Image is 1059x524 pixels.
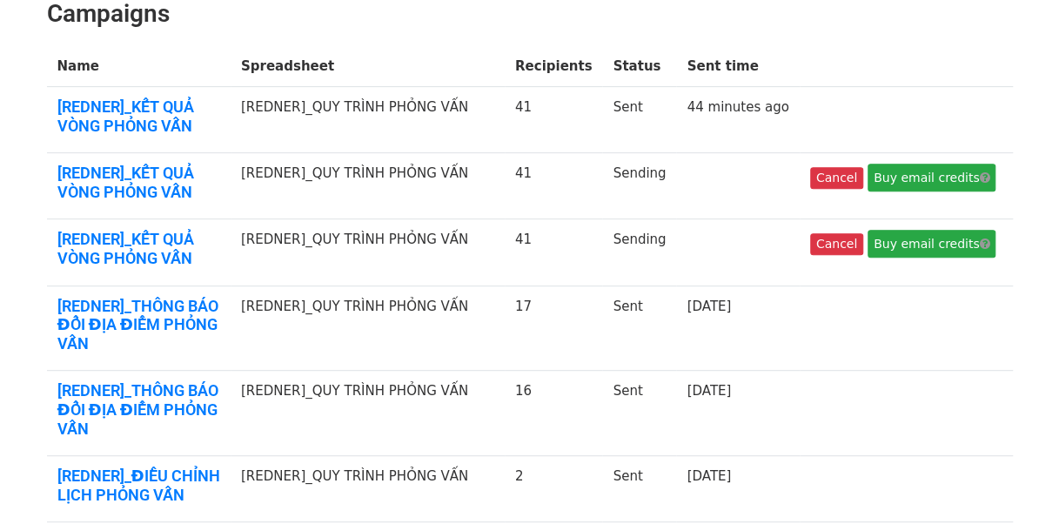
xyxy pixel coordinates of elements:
td: 41 [505,87,603,153]
th: Recipients [505,46,603,87]
a: [DATE] [687,468,731,484]
iframe: Chat Widget [972,440,1059,524]
td: [REDNER]_QUY TRÌNH PHỎNG VẤN [231,456,505,522]
td: 17 [505,286,603,371]
a: [REDNER]_THÔNG BÁO ĐỔI ĐỊA ĐIỂM PHỎNG VẤN [57,381,220,438]
td: [REDNER]_QUY TRÌNH PHỎNG VẤN [231,371,505,456]
th: Spreadsheet [231,46,505,87]
a: [REDNER]_ĐIỀU CHỈNH LỊCH PHỎNG VẤN [57,467,220,504]
a: Buy email credits [868,164,996,191]
td: [REDNER]_QUY TRÌNH PHỎNG VẤN [231,286,505,371]
a: [DATE] [687,383,731,399]
td: 41 [505,219,603,286]
a: [REDNER]_KẾT QUẢ VÒNG PHỎNG VẤN [57,97,220,135]
th: Sent time [676,46,799,87]
a: [DATE] [687,299,731,314]
a: [REDNER]_KẾT QUẢ VÒNG PHỎNG VẤN [57,230,220,267]
a: 44 minutes ago [687,99,788,115]
td: [REDNER]_QUY TRÌNH PHỎNG VẤN [231,219,505,286]
a: [REDNER]_KẾT QUẢ VÒNG PHỎNG VẤN [57,164,220,201]
td: 16 [505,371,603,456]
a: Cancel [810,233,863,255]
div: Tiện ích trò chuyện [972,440,1059,524]
td: Sending [602,153,676,219]
td: [REDNER]_QUY TRÌNH PHỎNG VẤN [231,153,505,219]
a: Buy email credits [868,230,996,258]
td: 2 [505,456,603,522]
th: Name [47,46,231,87]
a: Cancel [810,167,863,189]
td: Sending [602,219,676,286]
td: Sent [602,87,676,153]
td: Sent [602,371,676,456]
td: [REDNER]_QUY TRÌNH PHỎNG VẤN [231,87,505,153]
th: Status [602,46,676,87]
td: 41 [505,153,603,219]
td: Sent [602,286,676,371]
a: [REDNER]_THÔNG BÁO ĐỔI ĐỊA ĐIỂM PHỎNG VẤN [57,297,220,353]
td: Sent [602,456,676,522]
